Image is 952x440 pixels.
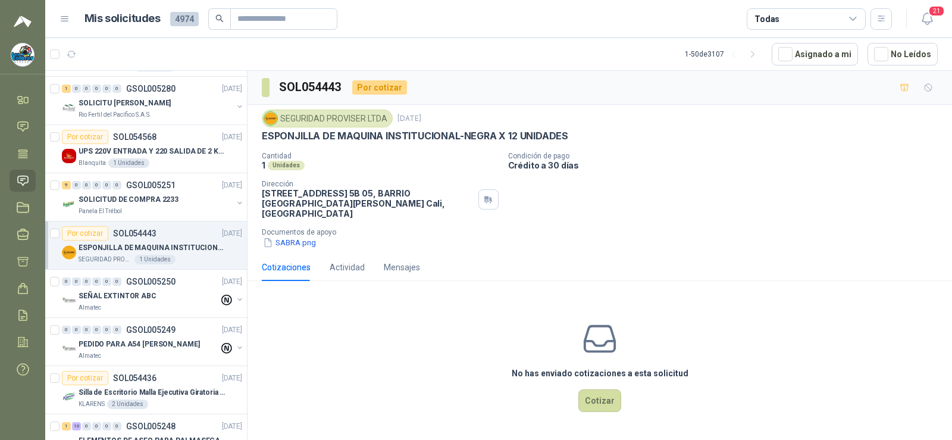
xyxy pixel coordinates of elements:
p: ESPONJILLA DE MAQUINA INSTITUCIONAL-NEGRA X 12 UNIDADES [79,242,227,254]
h3: No has enviado cotizaciones a esta solicitud [512,367,688,380]
div: 9 [62,181,71,189]
p: GSOL005250 [126,277,176,286]
p: Documentos de apoyo [262,228,947,236]
button: Cotizar [578,389,621,412]
div: 0 [62,326,71,334]
div: Por cotizar [352,80,407,95]
div: 0 [72,326,81,334]
div: 0 [82,422,91,430]
p: 1 [262,160,265,170]
img: Company Logo [264,112,277,125]
p: GSOL005248 [126,422,176,430]
p: Blanquita [79,158,106,168]
p: [DATE] [222,180,242,191]
img: Company Logo [11,43,34,66]
div: 1 - 50 de 3107 [685,45,762,64]
div: 0 [72,85,81,93]
button: 21 [916,8,938,30]
div: 0 [102,277,111,286]
div: 0 [112,326,121,334]
div: 0 [62,277,71,286]
div: 0 [112,277,121,286]
button: SABRA.png [262,236,317,249]
p: UPS 220V ENTRADA Y 220 SALIDA DE 2 KVA [79,146,227,157]
img: Company Logo [62,245,76,260]
div: SEGURIDAD PROVISER LTDA [262,110,393,127]
p: [DATE] [222,276,242,288]
p: Panela El Trébol [79,207,122,216]
div: Actividad [330,261,365,274]
div: Por cotizar [62,371,108,385]
span: 21 [928,5,945,17]
p: GSOL005280 [126,85,176,93]
a: Por cotizarSOL054443[DATE] Company LogoESPONJILLA DE MAQUINA INSTITUCIONAL-NEGRA X 12 UNIDADESSEG... [45,221,247,270]
img: Logo peakr [14,14,32,29]
span: search [215,14,224,23]
p: KLARENS [79,400,105,409]
a: 1 0 0 0 0 0 GSOL005280[DATE] Company LogoSOLICITU [PERSON_NAME]Rio Fertil del Pacífico S.A.S. [62,82,245,120]
a: Por cotizarSOL054436[DATE] Company LogoSilla de Escritorio Malla Ejecutiva Giratoria Cromada con ... [45,366,247,414]
p: GSOL005249 [126,326,176,334]
p: GSOL005251 [126,181,176,189]
div: 0 [82,277,91,286]
div: 0 [92,422,101,430]
p: Almatec [79,351,101,361]
p: [DATE] [222,324,242,336]
div: 0 [82,85,91,93]
img: Company Logo [62,149,76,163]
img: Company Logo [62,342,76,356]
p: [STREET_ADDRESS] 5B 05, BARRIO [GEOGRAPHIC_DATA][PERSON_NAME] Cali , [GEOGRAPHIC_DATA] [262,188,474,219]
div: 1 Unidades [108,158,149,168]
div: 0 [82,181,91,189]
p: SOLICITUD DE COMPRA 2233 [79,194,178,205]
div: Unidades [268,161,305,170]
p: SOLICITU [PERSON_NAME] [79,98,171,109]
div: 0 [102,326,111,334]
p: Dirección [262,180,474,188]
p: ESPONJILLA DE MAQUINA INSTITUCIONAL-NEGRA X 12 UNIDADES [262,130,568,142]
p: [DATE] [222,228,242,239]
p: SOL054568 [113,133,156,141]
h3: SOL054443 [279,78,343,96]
div: 10 [72,422,81,430]
div: 0 [102,181,111,189]
span: 4974 [170,12,199,26]
div: Mensajes [384,261,420,274]
div: Cotizaciones [262,261,311,274]
p: [DATE] [222,83,242,95]
p: Cantidad [262,152,499,160]
a: 9 0 0 0 0 0 GSOL005251[DATE] Company LogoSOLICITUD DE COMPRA 2233Panela El Trébol [62,178,245,216]
div: 0 [112,181,121,189]
div: Todas [754,13,779,26]
div: 2 Unidades [107,400,148,409]
div: 0 [72,181,81,189]
div: 0 [112,85,121,93]
h1: Mis solicitudes [84,10,161,27]
div: 0 [72,277,81,286]
a: 0 0 0 0 0 0 GSOL005250[DATE] Company LogoSEÑAL EXTINTOR ABCAlmatec [62,274,245,313]
p: Silla de Escritorio Malla Ejecutiva Giratoria Cromada con Reposabrazos Fijo Negra [79,387,227,398]
p: SEGURIDAD PROVISER LTDA [79,255,132,264]
div: 1 [62,422,71,430]
button: Asignado a mi [772,43,858,65]
div: 0 [92,181,101,189]
p: SOL054436 [113,374,156,382]
img: Company Logo [62,197,76,211]
div: 0 [82,326,91,334]
a: 0 0 0 0 0 0 GSOL005249[DATE] Company LogoPEDIDO PARA A54 [PERSON_NAME]Almatec [62,323,245,361]
div: 0 [102,85,111,93]
div: 0 [112,422,121,430]
p: Condición de pago [508,152,947,160]
p: [DATE] [397,113,421,124]
div: Por cotizar [62,130,108,144]
a: Por cotizarSOL054568[DATE] Company LogoUPS 220V ENTRADA Y 220 SALIDA DE 2 KVABlanquita1 Unidades [45,125,247,173]
img: Company Logo [62,101,76,115]
p: [DATE] [222,421,242,432]
div: 0 [92,326,101,334]
div: 1 [62,85,71,93]
img: Company Logo [62,390,76,404]
p: [DATE] [222,373,242,384]
p: Almatec [79,303,101,313]
p: SEÑAL EXTINTOR ABC [79,291,156,302]
p: [DATE] [222,132,242,143]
